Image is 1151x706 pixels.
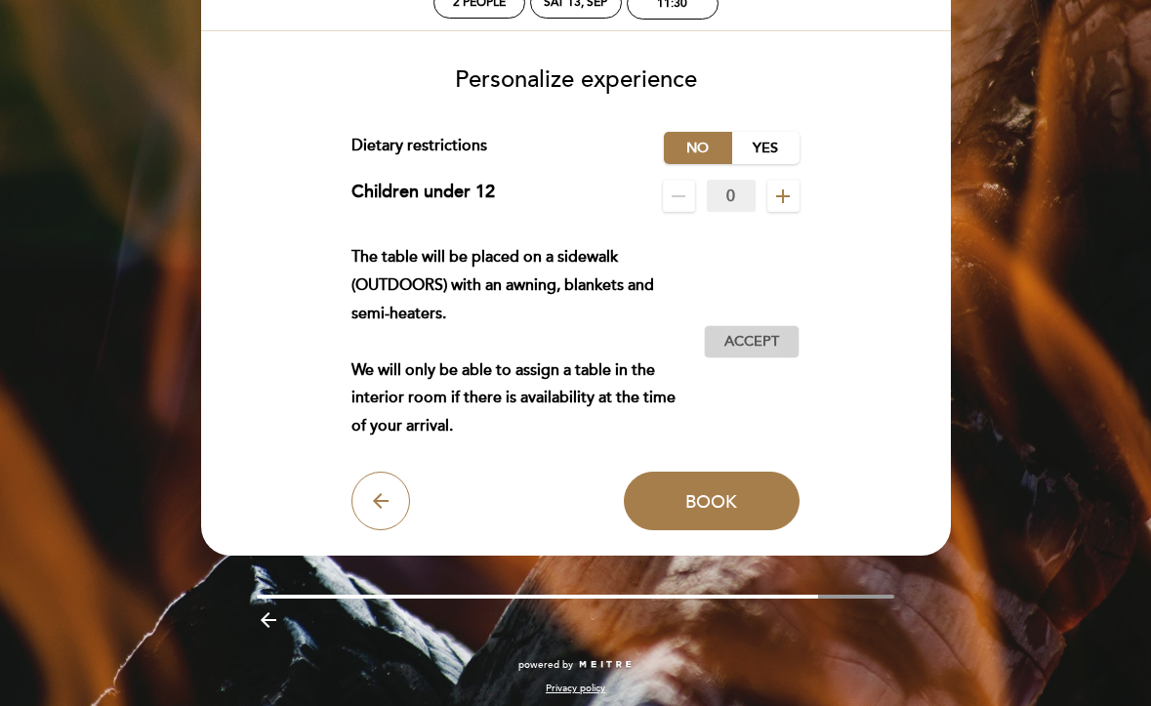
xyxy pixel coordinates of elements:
[704,325,800,358] button: Accept
[369,489,392,513] i: arrow_back
[578,660,634,670] img: MEITRE
[624,472,800,530] button: Book
[351,132,664,164] div: Dietary restrictions
[664,132,732,164] label: No
[351,472,410,530] button: arrow_back
[518,658,634,672] a: powered by
[351,243,704,440] div: The table will be placed on a sidewalk (OUTDOORS) with an awning, blankets and semi-heaters. We w...
[685,490,737,512] span: Book
[455,65,697,94] span: Personalize experience
[257,608,280,632] i: arrow_backward
[771,185,795,208] i: add
[351,180,495,212] div: Children under 12
[546,682,605,695] a: Privacy policy
[724,332,779,353] span: Accept
[518,658,573,672] span: powered by
[731,132,800,164] label: Yes
[667,185,690,208] i: remove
